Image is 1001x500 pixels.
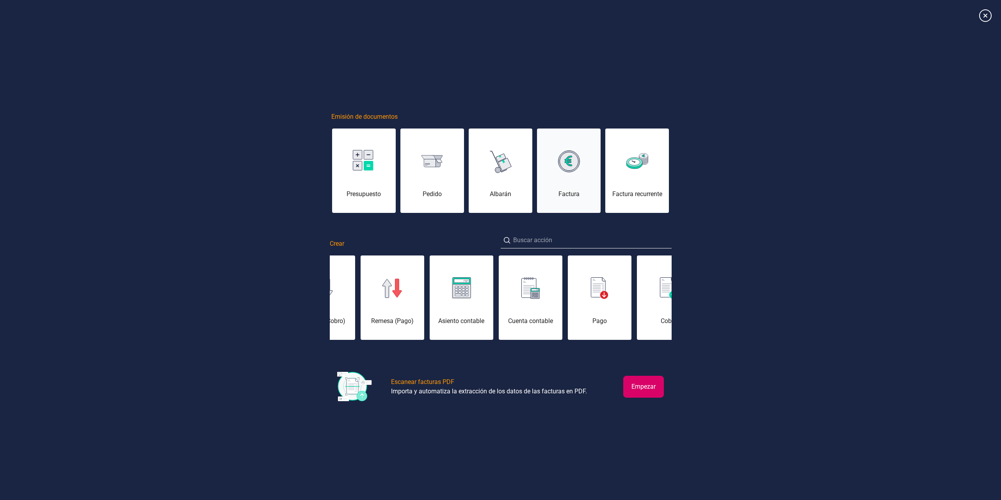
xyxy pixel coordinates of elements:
img: img-presupuesto.svg [353,150,375,172]
div: Albarán [469,189,532,199]
div: Asiento contable [430,316,493,326]
div: Cobro [637,316,701,326]
img: img-remesa-pago.svg [382,279,402,298]
div: Factura recurrente [605,189,669,199]
div: Escanear facturas PDF [391,377,454,387]
img: img-factura-recurrente.svg [626,153,648,169]
img: img-cobro.svg [660,277,678,299]
div: Presupuesto [332,189,396,199]
img: img-albaran.svg [490,148,512,175]
img: img-cuenta-contable.svg [521,277,540,299]
div: Pago [568,316,631,326]
img: img-factura.svg [558,150,580,172]
img: img-pago.svg [591,277,609,299]
input: Buscar acción [501,232,672,248]
img: img-escanear-facturas-pdf.svg [337,372,372,402]
div: Cuenta contable [499,316,562,326]
div: Pedido [400,189,464,199]
span: Crear [330,239,344,248]
span: Emisión de documentos [331,112,398,121]
button: Empezar [623,376,664,398]
div: Importa y automatiza la extracción de los datos de las facturas en PDF. [391,387,587,396]
img: img-asiento-contable.svg [452,277,471,299]
div: Factura [537,189,601,199]
div: Remesa (Pago) [361,316,424,326]
img: img-pedido.svg [421,155,443,167]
